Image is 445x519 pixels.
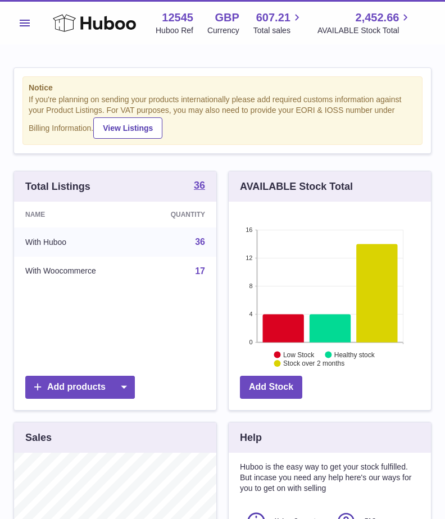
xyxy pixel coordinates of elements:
h3: AVAILABLE Stock Total [240,180,353,193]
div: If you're planning on sending your products internationally please add required customs informati... [29,94,416,138]
a: 607.21 Total sales [253,10,303,36]
a: 17 [195,266,205,276]
span: AVAILABLE Stock Total [317,25,412,36]
text: Healthy stock [334,351,375,359]
h3: Total Listings [25,180,90,193]
td: With Woocommerce [14,257,139,286]
p: Huboo is the easy way to get your stock fulfilled. But incase you need any help here's our ways f... [240,462,420,494]
text: 4 [249,311,252,317]
text: 12 [246,254,252,261]
a: Add Stock [240,376,302,399]
div: Huboo Ref [156,25,193,36]
td: With Huboo [14,227,139,257]
text: 16 [246,226,252,233]
strong: 36 [194,180,205,190]
span: 2,452.66 [356,10,399,25]
text: Stock over 2 months [283,359,344,367]
a: Add products [25,376,135,399]
th: Quantity [139,202,216,227]
text: Low Stock [283,351,315,359]
a: 2,452.66 AVAILABLE Stock Total [317,10,412,36]
a: 36 [194,180,205,193]
div: Currency [207,25,239,36]
h3: Help [240,431,262,444]
span: 607.21 [256,10,290,25]
th: Name [14,202,139,227]
a: View Listings [93,117,162,139]
span: Total sales [253,25,303,36]
strong: 12545 [162,10,193,25]
a: 36 [195,237,205,247]
h3: Sales [25,431,52,444]
strong: GBP [215,10,239,25]
text: 0 [249,339,252,345]
strong: Notice [29,83,416,93]
text: 8 [249,283,252,289]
